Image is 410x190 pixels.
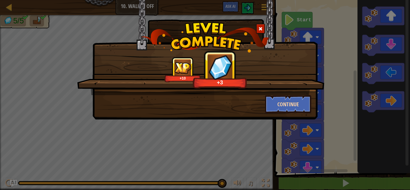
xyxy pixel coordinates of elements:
div: +3 [194,79,246,86]
img: level_complete.png [141,22,270,53]
img: reward_icon_xp.png [174,62,191,74]
button: Continue [265,95,312,113]
div: +10 [166,76,200,80]
img: reward_icon_gems.png [208,54,232,80]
